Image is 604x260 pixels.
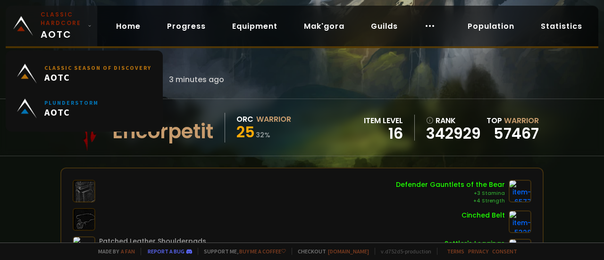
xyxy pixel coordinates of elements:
a: Equipment [225,17,285,36]
span: AOTC [44,106,99,118]
div: Warrior [256,113,291,125]
span: AOTC [44,71,151,83]
a: [DOMAIN_NAME] [328,248,369,255]
span: Support me, [198,248,286,255]
div: 16 [364,126,403,141]
div: Encorpetit [112,125,213,139]
small: Classic Hardcore [41,10,84,27]
a: PlunderstormAOTC [11,91,157,126]
span: 25 [236,121,255,143]
a: Statistics [533,17,590,36]
div: Cinched Belt [461,210,505,220]
span: Checkout [292,248,369,255]
div: Patched Leather Shoulderpads [99,236,206,246]
a: Classic HardcoreAOTC [6,6,97,46]
a: Progress [159,17,213,36]
a: Report a bug [148,248,185,255]
a: 57467 [494,123,539,144]
div: item level [364,115,403,126]
img: item-6577 [509,180,531,202]
small: Classic Season of Discovery [44,64,151,71]
img: item-5328 [509,210,531,233]
div: Top [487,115,539,126]
a: Consent [492,248,517,255]
a: a fan [121,248,135,255]
span: AOTC [41,10,84,42]
div: Soulseeker [112,113,213,125]
span: Made by [92,248,135,255]
div: +3 Stamina [396,190,505,197]
a: 342929 [426,126,481,141]
a: Home [109,17,148,36]
a: Guilds [363,17,405,36]
div: Settler's Leggings [445,239,505,249]
a: Mak'gora [296,17,352,36]
div: Defender Gauntlets of the Bear [396,180,505,190]
a: Buy me a coffee [239,248,286,255]
span: 3 minutes ago [169,74,224,85]
a: Population [460,17,522,36]
a: Classic Season of DiscoveryAOTC [11,56,157,91]
div: +4 Strength [396,197,505,205]
a: Privacy [468,248,488,255]
div: rank [426,115,481,126]
span: v. d752d5 - production [375,248,431,255]
small: Plunderstorm [44,99,99,106]
span: Warrior [504,115,539,126]
a: Terms [447,248,464,255]
small: 32 % [256,130,270,140]
div: Orc [236,113,253,125]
